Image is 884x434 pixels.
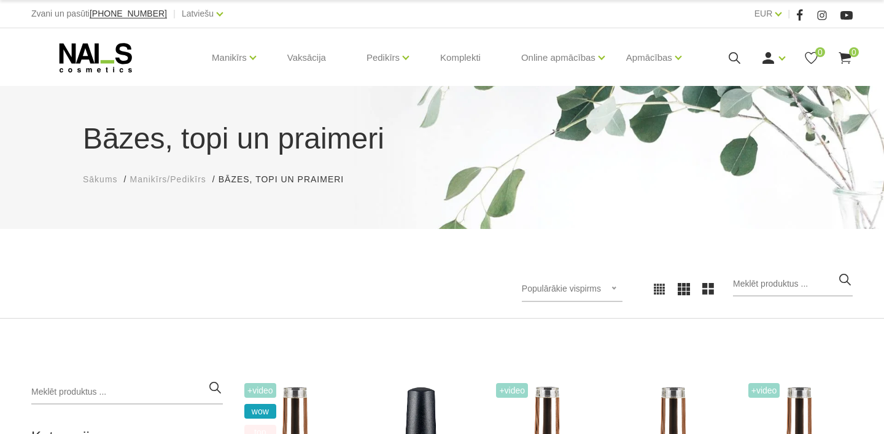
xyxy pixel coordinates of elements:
[130,174,206,184] span: Manikīrs/Pedikīrs
[244,383,276,398] span: +Video
[182,6,214,21] a: Latviešu
[522,284,601,293] span: Populārākie vispirms
[244,404,276,419] span: wow
[31,380,223,405] input: Meklēt produktus ...
[366,33,400,82] a: Pedikīrs
[83,174,118,184] span: Sākums
[212,33,247,82] a: Manikīrs
[130,173,206,186] a: Manikīrs/Pedikīrs
[626,33,672,82] a: Apmācības
[849,47,859,57] span: 0
[733,272,853,296] input: Meklēt produktus ...
[521,33,595,82] a: Online apmācības
[90,9,167,18] a: [PHONE_NUMBER]
[804,50,819,66] a: 0
[496,383,528,398] span: +Video
[83,117,801,161] h1: Bāzes, topi un praimeri
[277,28,336,87] a: Vaksācija
[788,6,790,21] span: |
[219,173,356,186] li: Bāzes, topi un praimeri
[83,173,118,186] a: Sākums
[754,6,773,21] a: EUR
[837,50,853,66] a: 0
[31,6,167,21] div: Zvani un pasūti
[173,6,176,21] span: |
[430,28,490,87] a: Komplekti
[815,47,825,57] span: 0
[748,383,780,398] span: +Video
